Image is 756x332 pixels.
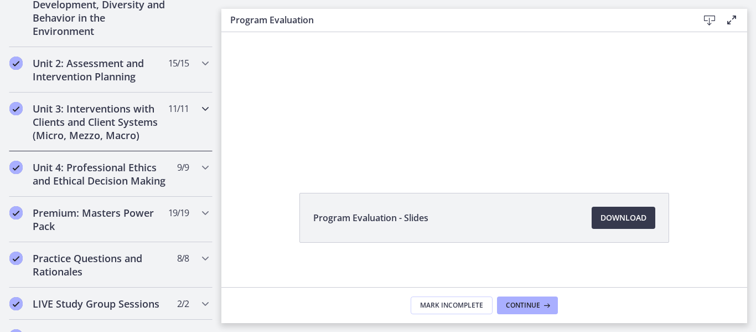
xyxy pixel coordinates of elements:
[33,102,168,142] h2: Unit 3: Interventions with Clients and Client Systems (Micro, Mezzo, Macro)
[168,57,189,70] span: 15 / 15
[177,297,189,310] span: 2 / 2
[9,297,23,310] i: Completed
[420,301,483,310] span: Mark Incomplete
[33,161,168,187] h2: Unit 4: Professional Ethics and Ethical Decision Making
[9,102,23,115] i: Completed
[313,211,428,224] span: Program Evaluation - Slides
[497,297,558,314] button: Continue
[9,57,23,70] i: Completed
[9,252,23,265] i: Completed
[177,161,189,174] span: 9 / 9
[600,211,646,224] span: Download
[33,206,168,233] h2: Premium: Masters Power Pack
[230,13,681,27] h3: Program Evaluation
[506,301,540,310] span: Continue
[9,161,23,174] i: Completed
[168,102,189,115] span: 11 / 11
[177,252,189,265] span: 8 / 8
[168,206,189,219] span: 19 / 19
[411,297,493,314] button: Mark Incomplete
[592,207,655,229] a: Download
[9,206,23,219] i: Completed
[33,57,168,83] h2: Unit 2: Assessment and Intervention Planning
[33,297,168,310] h2: LIVE Study Group Sessions
[33,252,168,278] h2: Practice Questions and Rationales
